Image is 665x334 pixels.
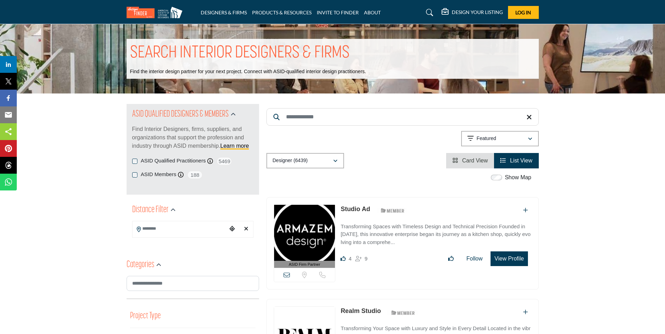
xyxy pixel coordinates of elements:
span: List View [510,158,532,163]
p: Find Interior Designers, firms, suppliers, and organizations that support the profession and indu... [132,125,253,150]
h2: Distance Filter [132,204,169,216]
p: Realm Studio [341,306,381,316]
a: DESIGNERS & FIRMS [201,9,247,15]
button: Project Type [130,309,161,323]
img: Site Logo [127,7,186,18]
input: Search Location [133,222,227,236]
button: Log In [508,6,539,19]
h1: SEARCH INTERIOR DESIGNERS & FIRMS [130,42,350,64]
a: View Card [452,158,488,163]
button: Featured [461,131,539,146]
div: Choose your current location [227,222,237,237]
p: Designer (6439) [273,157,308,164]
p: Find the interior design partner for your next project. Connect with ASID-qualified interior desi... [130,68,366,75]
input: ASID Qualified Practitioners checkbox [132,159,137,164]
input: ASID Members checkbox [132,172,137,178]
a: Studio Ad [341,206,370,213]
h5: DESIGN YOUR LISTING [452,9,503,15]
h2: Categories [127,259,154,271]
span: 188 [187,171,203,179]
a: ABOUT [364,9,381,15]
input: Search Category [127,276,259,291]
a: Search [419,7,438,18]
a: Realm Studio [341,307,381,314]
a: Learn more [220,143,249,149]
h2: ASID QUALIFIED DESIGNERS & MEMBERS [132,108,229,121]
a: Add To List [523,309,528,315]
button: Follow [462,252,487,266]
li: Card View [446,153,494,168]
button: View Profile [491,251,528,266]
div: Clear search location [241,222,251,237]
span: ASID Firm Partner [289,262,320,267]
a: ASID Firm Partner [274,205,335,268]
p: Featured [477,135,496,142]
span: Card View [462,158,488,163]
p: Transforming Spaces with Timeless Design and Technical Precision Founded in [DATE], this innovati... [341,223,531,246]
span: 4 [349,256,351,262]
div: DESIGN YOUR LISTING [442,8,503,17]
a: Transforming Spaces with Timeless Design and Technical Precision Founded in [DATE], this innovati... [341,218,531,246]
a: INVITE TO FINDER [317,9,359,15]
a: PRODUCTS & RESOURCES [252,9,312,15]
button: Like listing [444,252,458,266]
span: Log In [515,9,531,15]
span: 9 [365,256,367,262]
a: Add To List [523,207,528,213]
button: Designer (6439) [266,153,344,168]
p: Studio Ad [341,204,370,214]
i: Likes [341,256,346,261]
span: 5469 [216,157,232,166]
label: Show Map [505,173,531,182]
li: List View [494,153,538,168]
img: Studio Ad [274,205,335,261]
img: ASID Members Badge Icon [387,308,419,317]
label: ASID Members [141,171,177,179]
label: ASID Qualified Practitioners [141,157,206,165]
img: ASID Members Badge Icon [377,206,408,215]
div: Followers [355,255,367,263]
input: Search Keyword [266,108,539,126]
a: View List [500,158,532,163]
